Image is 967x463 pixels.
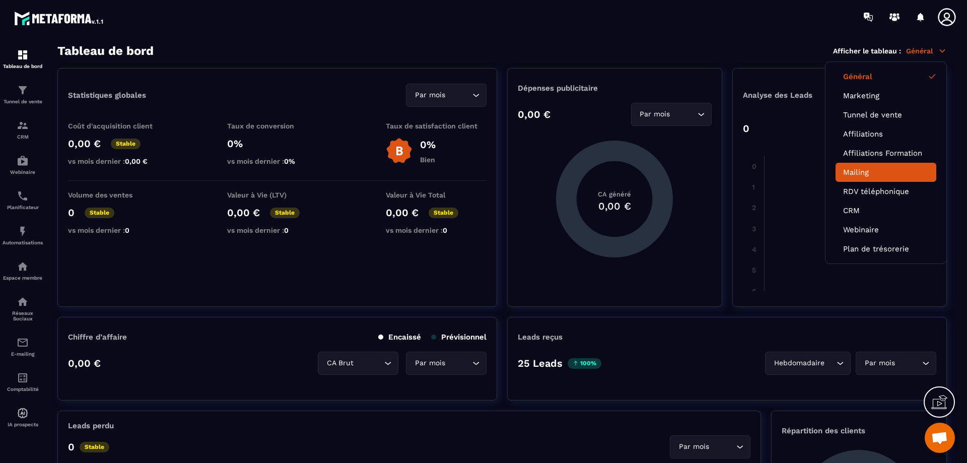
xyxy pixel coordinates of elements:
input: Search for option [897,358,920,369]
p: Analyse des Leads [743,91,840,100]
input: Search for option [356,358,382,369]
tspan: 1 [751,183,754,191]
p: 25 Leads [518,357,563,369]
p: 0% [227,138,328,150]
h3: Tableau de bord [57,44,154,58]
div: Search for option [318,352,398,375]
a: accountantaccountantComptabilité [3,364,43,400]
p: Général [906,46,947,55]
p: Stable [429,208,458,218]
a: Affiliations Formation [843,149,929,158]
img: formation [17,119,29,131]
span: 0 [284,226,289,234]
p: Réseaux Sociaux [3,310,43,321]
p: Afficher le tableau : [833,47,901,55]
span: Hebdomadaire [772,358,826,369]
p: Encaissé [378,333,421,342]
input: Search for option [672,109,695,120]
input: Search for option [711,441,734,452]
a: schedulerschedulerPlanificateur [3,182,43,218]
p: Valeur à Vie Total [386,191,487,199]
input: Search for option [447,358,470,369]
p: vs mois dernier : [68,226,169,234]
img: email [17,337,29,349]
img: automations [17,260,29,273]
div: Search for option [856,352,936,375]
span: 0,00 € [125,157,148,165]
span: Par mois [412,358,447,369]
a: CRM [843,206,929,215]
a: Ouvrir le chat [925,423,955,453]
tspan: 6 [751,287,756,295]
p: 100% [568,358,601,369]
img: formation [17,84,29,96]
a: automationsautomationsWebinaire [3,147,43,182]
p: Automatisations [3,240,43,245]
img: automations [17,407,29,419]
img: accountant [17,372,29,384]
p: Stable [111,139,141,149]
img: logo [14,9,105,27]
p: 0 [68,207,75,219]
tspan: 5 [751,266,755,274]
span: 0% [284,157,295,165]
p: Comptabilité [3,386,43,392]
p: vs mois dernier : [68,157,169,165]
p: 0,00 € [227,207,260,219]
img: b-badge-o.b3b20ee6.svg [386,138,412,164]
span: 0 [443,226,447,234]
p: Leads reçus [518,333,563,342]
tspan: 2 [751,204,755,212]
img: formation [17,49,29,61]
p: 0% [420,139,436,151]
p: 0,00 € [518,108,550,120]
p: Tableau de bord [3,63,43,69]
p: Bien [420,156,436,164]
a: automationsautomationsEspace membre [3,253,43,288]
input: Search for option [826,358,834,369]
div: Search for option [631,103,712,126]
img: automations [17,225,29,237]
a: social-networksocial-networkRéseaux Sociaux [3,288,43,329]
p: Chiffre d’affaire [68,333,127,342]
p: Taux de satisfaction client [386,122,487,130]
img: social-network [17,296,29,308]
p: Répartition des clients [782,426,936,435]
p: IA prospects [3,422,43,427]
p: Planificateur [3,205,43,210]
p: vs mois dernier : [227,157,328,165]
a: Marketing [843,91,929,100]
p: 0,00 € [68,138,101,150]
div: Search for option [406,84,487,107]
a: Affiliations [843,129,929,139]
p: E-mailing [3,351,43,357]
div: Search for option [670,435,750,458]
p: Tunnel de vente [3,99,43,104]
span: Par mois [862,358,897,369]
img: automations [17,155,29,167]
p: CRM [3,134,43,140]
a: Tunnel de vente [843,110,929,119]
span: Par mois [676,441,711,452]
p: Statistiques globales [68,91,146,100]
a: formationformationCRM [3,112,43,147]
a: formationformationTunnel de vente [3,77,43,112]
p: vs mois dernier : [227,226,328,234]
p: Leads perdu [68,421,114,430]
p: 0,00 € [386,207,419,219]
p: Valeur à Vie (LTV) [227,191,328,199]
p: Webinaire [3,169,43,175]
div: Search for option [765,352,851,375]
a: Général [843,72,929,81]
input: Search for option [447,90,470,101]
p: 0,00 € [68,357,101,369]
p: 0 [743,122,749,135]
p: Stable [270,208,300,218]
a: Plan de trésorerie [843,244,929,253]
p: 0 [68,441,75,453]
span: CA Brut [324,358,356,369]
p: Volume des ventes [68,191,169,199]
p: Taux de conversion [227,122,328,130]
a: Mailing [843,168,929,177]
p: Stable [80,442,109,452]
